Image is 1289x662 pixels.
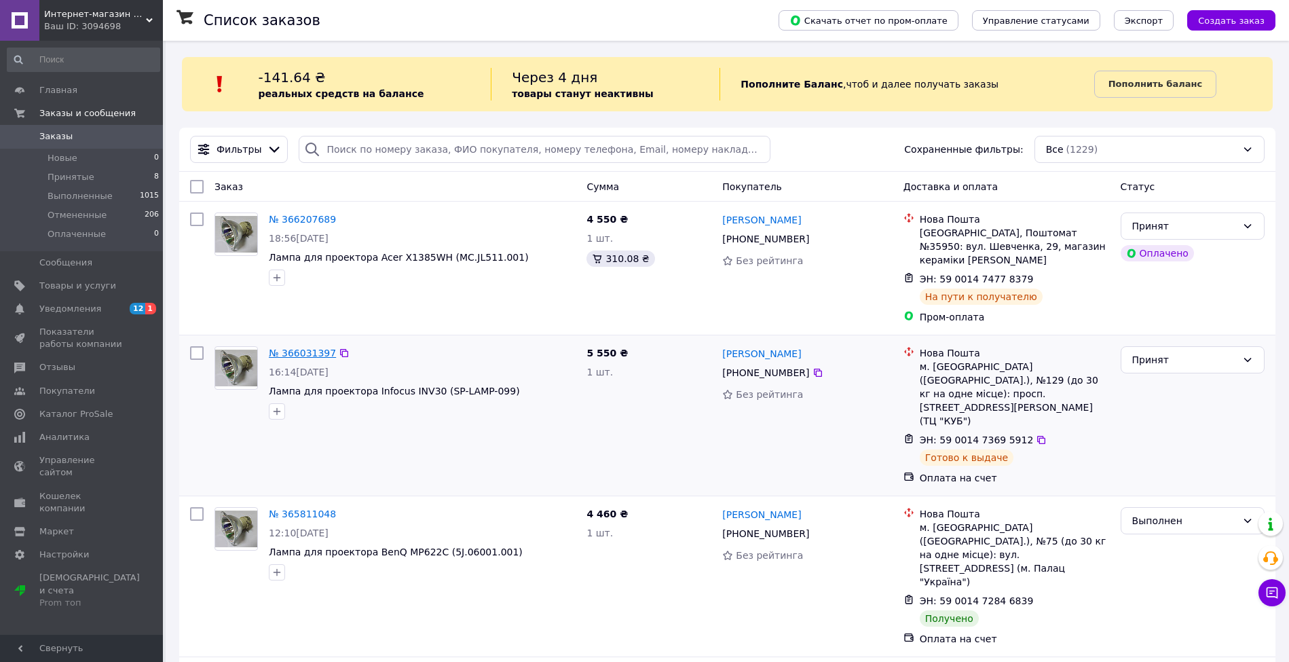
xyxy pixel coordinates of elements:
[44,20,163,33] div: Ваш ID: 3094698
[217,143,261,156] span: Фильтры
[140,190,159,202] span: 1015
[920,346,1110,360] div: Нова Пошта
[920,435,1034,445] span: ЭН: 59 0014 7369 5912
[1046,143,1064,156] span: Все
[920,289,1043,305] div: На пути к получателю
[736,550,803,561] span: Без рейтинга
[586,233,613,244] span: 1 шт.
[904,143,1023,156] span: Сохраненные фильтры:
[48,209,107,221] span: Отмененные
[722,181,782,192] span: Покупатель
[39,408,113,420] span: Каталог ProSale
[779,10,958,31] button: Скачать отчет по пром-оплате
[269,214,336,225] a: № 366207689
[48,228,106,240] span: Оплаченные
[214,346,258,390] a: Фото товару
[586,348,628,358] span: 5 550 ₴
[1114,10,1174,31] button: Экспорт
[269,233,329,244] span: 18:56[DATE]
[39,597,140,609] div: Prom топ
[145,303,156,314] span: 1
[920,632,1110,646] div: Оплата на счет
[210,74,230,94] img: :exclamation:
[983,16,1089,26] span: Управление статусами
[920,610,979,627] div: Получено
[154,152,159,164] span: 0
[39,130,73,143] span: Заказы
[1132,513,1237,528] div: Выполнен
[920,226,1110,267] div: [GEOGRAPHIC_DATA], Поштомат №35950: вул. Шевченка, 29, магазин кераміки [PERSON_NAME]
[259,69,326,86] span: -141.64 ₴
[920,471,1110,485] div: Оплата на счет
[1121,245,1194,261] div: Оплачено
[215,216,257,252] img: Фото товару
[154,228,159,240] span: 0
[269,509,336,519] a: № 365811048
[145,209,159,221] span: 206
[512,69,597,86] span: Через 4 дня
[586,181,619,192] span: Сумма
[789,14,948,26] span: Скачать отчет по пром-оплате
[722,213,801,227] a: [PERSON_NAME]
[1174,14,1275,25] a: Создать заказ
[259,88,424,99] b: реальных средств на балансе
[154,171,159,183] span: 8
[48,190,113,202] span: Выполненные
[736,389,803,400] span: Без рейтинга
[586,214,628,225] span: 4 550 ₴
[722,508,801,521] a: [PERSON_NAME]
[920,360,1110,428] div: м. [GEOGRAPHIC_DATA] ([GEOGRAPHIC_DATA].), №129 (до 30 кг на одне місце): просп. [STREET_ADDRESS]...
[39,385,95,397] span: Покупатели
[39,280,116,292] span: Товары и услуги
[720,524,812,543] div: [PHONE_NUMBER]
[39,257,92,269] span: Сообщения
[39,107,136,119] span: Заказы и сообщения
[7,48,160,72] input: Поиск
[130,303,145,314] span: 12
[586,367,613,378] span: 1 шт.
[48,152,77,164] span: Новые
[39,549,89,561] span: Настройки
[214,213,258,256] a: Фото товару
[722,347,801,361] a: [PERSON_NAME]
[204,12,320,29] h1: Список заказов
[39,454,126,479] span: Управление сайтом
[214,507,258,551] a: Фото товару
[39,572,140,609] span: [DEMOGRAPHIC_DATA] и счета
[48,171,94,183] span: Принятые
[1121,181,1155,192] span: Статус
[39,526,74,538] span: Маркет
[720,363,812,382] div: [PHONE_NUMBER]
[269,348,336,358] a: № 366031397
[1187,10,1275,31] button: Создать заказ
[736,255,803,266] span: Без рейтинга
[269,547,523,557] a: Лампа для проектора BenQ MP622C (5J.06001.001)
[586,528,613,538] span: 1 шт.
[39,84,77,96] span: Главная
[1132,219,1237,234] div: Принят
[920,274,1034,284] span: ЭН: 59 0014 7477 8379
[1066,144,1098,155] span: (1229)
[299,136,770,163] input: Поиск по номеру заказа, ФИО покупателя, номеру телефона, Email, номеру накладной
[39,361,75,373] span: Отзывы
[39,490,126,515] span: Кошелек компании
[1108,79,1202,89] b: Пополнить баланс
[1198,16,1265,26] span: Создать заказ
[39,326,126,350] span: Показатели работы компании
[214,181,243,192] span: Заказ
[512,88,653,99] b: товары станут неактивны
[1094,71,1216,98] a: Пополнить баланс
[269,386,520,397] a: Лампа для проектора Infocus INV30 (SP-LAMP-099)
[1258,579,1286,606] button: Чат с покупателем
[39,431,90,443] span: Аналитика
[269,252,529,263] a: Лампа для проектора Acer X1385WH (MC.JL511.001)
[586,251,654,267] div: 310.08 ₴
[215,350,257,386] img: Фото товару
[920,521,1110,589] div: м. [GEOGRAPHIC_DATA] ([GEOGRAPHIC_DATA].), №75 (до 30 кг на одне місце): вул. [STREET_ADDRESS] (м...
[269,367,329,378] span: 16:14[DATE]
[972,10,1100,31] button: Управление статусами
[1125,16,1163,26] span: Экспорт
